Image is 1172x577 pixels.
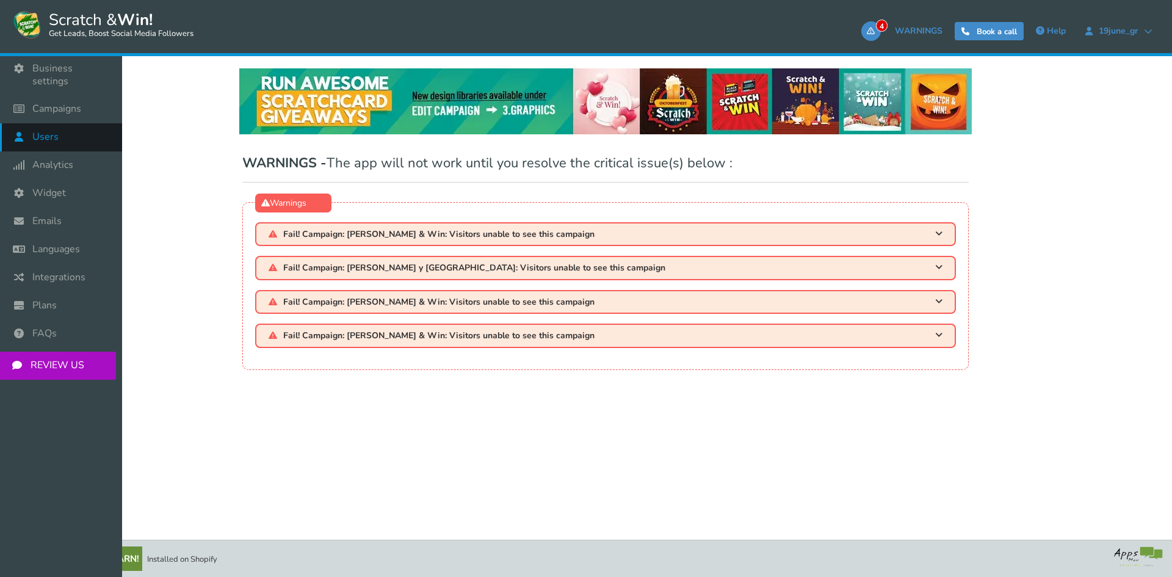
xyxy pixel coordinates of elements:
span: Plans [32,299,57,312]
span: Fail! Campaign: [PERSON_NAME] & Win: Visitors unable to see this campaign [283,297,595,307]
span: 4 [876,20,888,32]
span: Campaigns [32,103,81,115]
span: Fail! Campaign: [PERSON_NAME] & Win: Visitors unable to see this campaign [283,230,595,239]
span: Scratch & [43,9,194,40]
a: Help [1030,21,1072,41]
a: 4WARNINGS [861,21,949,41]
span: Book a call [977,26,1017,37]
span: Analytics [32,159,73,172]
small: Get Leads, Boost Social Media Followers [49,29,194,39]
strong: Win! [117,9,153,31]
span: WARNINGS - [242,154,327,172]
span: Widget [32,187,66,200]
h1: The app will not work until you resolve the critical issue(s) below : [242,157,969,183]
img: Scratch and Win [12,9,43,40]
span: Help [1047,25,1066,37]
a: Scratch &Win! Get Leads, Boost Social Media Followers [12,9,194,40]
img: festival-poster-2020.webp [239,68,972,134]
span: Installed on Shopify [147,554,217,565]
span: REVIEW US [31,359,84,372]
span: WARNINGS [895,25,942,37]
span: Users [32,131,59,143]
span: Fail! Campaign: [PERSON_NAME] & Win: Visitors unable to see this campaign [283,331,595,340]
span: Integrations [32,271,85,284]
span: Fail! Campaign: [PERSON_NAME] y [GEOGRAPHIC_DATA]: Visitors unable to see this campaign [283,263,665,272]
span: FAQs [32,327,57,340]
span: Languages [32,243,80,256]
span: Business settings [32,62,110,88]
img: bg_logo_foot.webp [1114,546,1163,567]
span: Emails [32,215,62,228]
a: Book a call [955,22,1024,40]
div: Warnings [255,194,331,212]
span: 19june_gr [1093,26,1144,36]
